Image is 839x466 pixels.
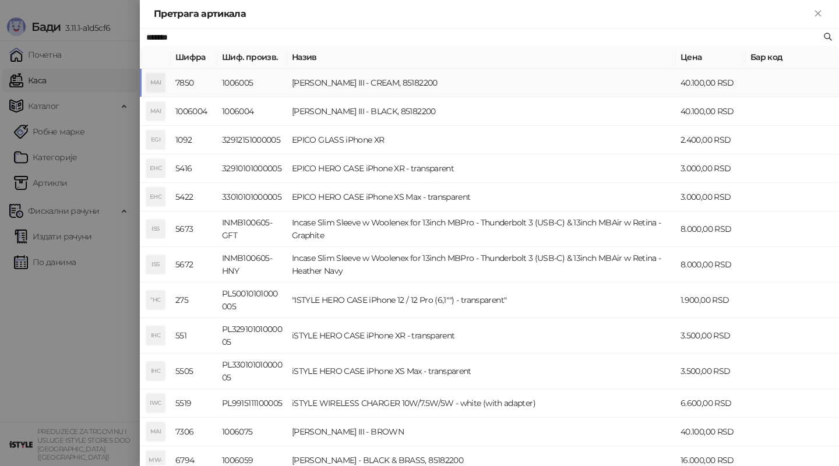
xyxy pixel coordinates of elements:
[171,283,217,318] td: 275
[676,389,746,418] td: 6.600,00 RSD
[217,97,287,126] td: 1006004
[676,418,746,446] td: 40.100,00 RSD
[287,46,676,69] th: Назив
[811,7,825,21] button: Close
[287,389,676,418] td: iSTYLE WIRELESS CHARGER 10W/7.5W/5W - white (with adapter)
[154,7,811,21] div: Претрага артикала
[171,354,217,389] td: 5505
[287,283,676,318] td: "ISTYLE HERO CASE iPhone 12 / 12 Pro (6,1"") - transparent"
[287,183,676,211] td: EPICO HERO CASE iPhone XS Max - transparent
[217,283,287,318] td: PL50010101000005
[171,154,217,183] td: 5416
[171,69,217,97] td: 7850
[676,97,746,126] td: 40.100,00 RSD
[146,422,165,441] div: MAI
[287,211,676,247] td: Incase Slim Sleeve w Woolenex for 13inch MBPro - Thunderbolt 3 (USB-C) & 13inch MBAir w Retina - ...
[676,183,746,211] td: 3.000,00 RSD
[146,255,165,274] div: ISS
[217,46,287,69] th: Шиф. произв.
[217,69,287,97] td: 1006005
[676,69,746,97] td: 40.100,00 RSD
[171,418,217,446] td: 7306
[171,183,217,211] td: 5422
[146,291,165,309] div: "HC
[146,73,165,92] div: MAI
[146,102,165,121] div: MAI
[217,318,287,354] td: PL32910101000005
[676,354,746,389] td: 3.500,00 RSD
[217,126,287,154] td: 32912151000005
[146,188,165,206] div: EHC
[146,326,165,345] div: IHC
[287,154,676,183] td: EPICO HERO CASE iPhone XR - transparent
[217,389,287,418] td: PL9915111100005
[676,283,746,318] td: 1.900,00 RSD
[171,318,217,354] td: 551
[217,247,287,283] td: INMB100605-HNY
[287,247,676,283] td: Incase Slim Sleeve w Woolenex for 13inch MBPro - Thunderbolt 3 (USB-C) & 13inch MBAir w Retina - ...
[146,159,165,178] div: EHC
[287,97,676,126] td: [PERSON_NAME] III - BLACK, 85182200
[171,46,217,69] th: Шифра
[217,354,287,389] td: PL33010101000005
[146,130,165,149] div: EGI
[146,220,165,238] div: ISS
[676,211,746,247] td: 8.000,00 RSD
[217,211,287,247] td: INMB100605-GFT
[171,211,217,247] td: 5673
[287,69,676,97] td: [PERSON_NAME] III - CREAM, 85182200
[676,126,746,154] td: 2.400,00 RSD
[217,418,287,446] td: 1006075
[287,126,676,154] td: EPICO GLASS iPhone XR
[146,394,165,412] div: IWC
[146,362,165,380] div: IHC
[676,247,746,283] td: 8.000,00 RSD
[287,418,676,446] td: [PERSON_NAME] III - BROWN
[287,318,676,354] td: iSTYLE HERO CASE iPhone XR - transparent
[746,46,839,69] th: Бар код
[171,247,217,283] td: 5672
[676,46,746,69] th: Цена
[171,126,217,154] td: 1092
[676,154,746,183] td: 3.000,00 RSD
[171,97,217,126] td: 1006004
[676,318,746,354] td: 3.500,00 RSD
[287,354,676,389] td: iSTYLE HERO CASE iPhone XS Max - transparent
[217,154,287,183] td: 32910101000005
[217,183,287,211] td: 33010101000005
[171,389,217,418] td: 5519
